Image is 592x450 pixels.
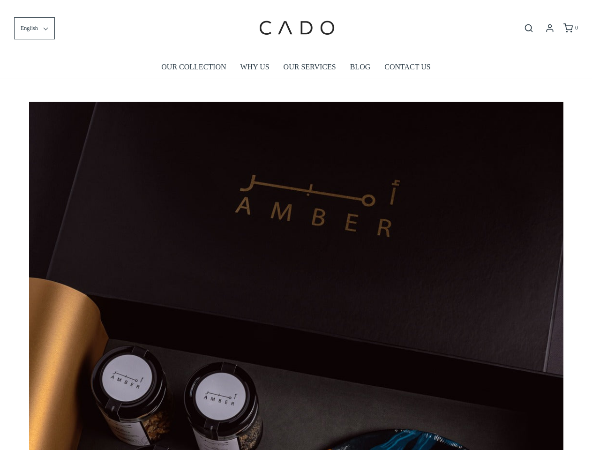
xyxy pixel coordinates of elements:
a: OUR SERVICES [284,56,336,78]
a: BLOG [350,56,371,78]
a: WHY US [240,56,270,78]
img: cadogifting [256,7,336,49]
button: English [14,17,55,39]
span: English [21,24,38,33]
button: Open search bar [520,23,537,33]
a: CONTACT US [384,56,430,78]
a: 0 [562,23,578,33]
span: 0 [575,24,578,31]
a: OUR COLLECTION [161,56,226,78]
